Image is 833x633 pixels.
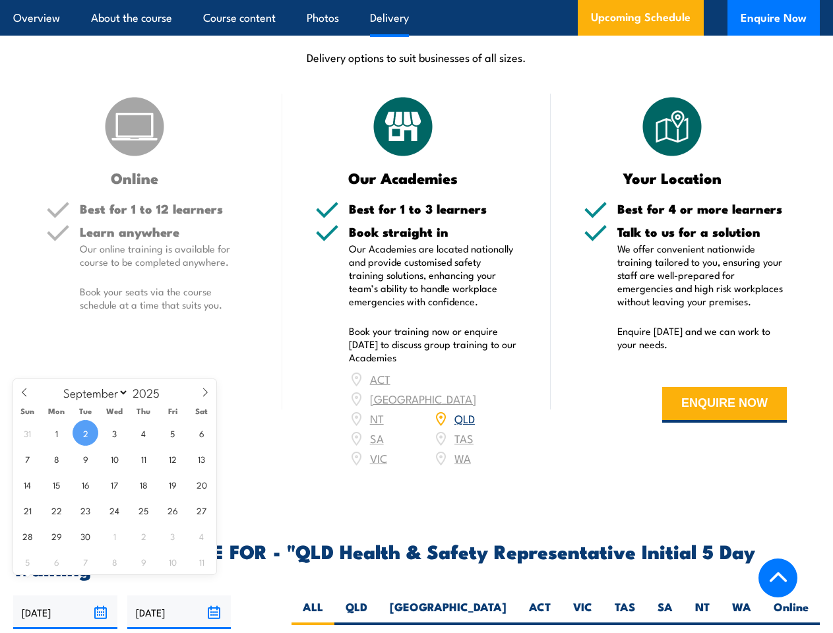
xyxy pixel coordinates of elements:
[189,420,214,446] span: September 6, 2025
[617,324,787,351] p: Enquire [DATE] and we can work to your needs.
[13,49,820,65] p: Delivery options to suit businesses of all sizes.
[189,471,214,497] span: September 20, 2025
[57,384,129,401] select: Month
[15,497,40,523] span: September 21, 2025
[189,549,214,574] span: October 11, 2025
[617,242,787,308] p: We offer convenient nationwide training tailored to you, ensuring your staff are well-prepared fo...
[15,471,40,497] span: September 14, 2025
[44,446,69,471] span: September 8, 2025
[189,497,214,523] span: September 27, 2025
[189,523,214,549] span: October 4, 2025
[13,407,42,415] span: Sun
[102,497,127,523] span: September 24, 2025
[349,226,518,238] h5: Book straight in
[80,285,249,311] p: Book your seats via the course schedule at a time that suits you.
[131,446,156,471] span: September 11, 2025
[73,420,98,446] span: September 2, 2025
[80,242,249,268] p: Our online training is available for course to be completed anywhere.
[102,523,127,549] span: October 1, 2025
[349,242,518,308] p: Our Academies are located nationally and provide customised safety training solutions, enhancing ...
[129,384,172,400] input: Year
[73,446,98,471] span: September 9, 2025
[13,542,820,576] h2: UPCOMING SCHEDULE FOR - "QLD Health & Safety Representative Initial 5 Day Training"
[684,599,721,625] label: NT
[349,202,518,215] h5: Best for 1 to 3 learners
[379,599,518,625] label: [GEOGRAPHIC_DATA]
[44,549,69,574] span: October 6, 2025
[80,202,249,215] h5: Best for 1 to 12 learners
[721,599,762,625] label: WA
[71,407,100,415] span: Tue
[454,410,475,426] a: QLD
[646,599,684,625] label: SA
[562,599,603,625] label: VIC
[129,407,158,415] span: Thu
[662,387,787,423] button: ENQUIRE NOW
[292,599,334,625] label: ALL
[187,407,216,415] span: Sat
[160,549,185,574] span: October 10, 2025
[44,523,69,549] span: September 29, 2025
[15,523,40,549] span: September 28, 2025
[131,497,156,523] span: September 25, 2025
[44,497,69,523] span: September 22, 2025
[131,549,156,574] span: October 9, 2025
[102,471,127,497] span: September 17, 2025
[42,407,71,415] span: Mon
[13,595,117,629] input: From date
[160,420,185,446] span: September 5, 2025
[131,420,156,446] span: September 4, 2025
[617,226,787,238] h5: Talk to us for a solution
[160,471,185,497] span: September 19, 2025
[603,599,646,625] label: TAS
[46,170,223,185] h3: Online
[73,497,98,523] span: September 23, 2025
[127,595,231,629] input: To date
[349,324,518,364] p: Book your training now or enquire [DATE] to discuss group training to our Academies
[102,549,127,574] span: October 8, 2025
[44,420,69,446] span: September 1, 2025
[15,549,40,574] span: October 5, 2025
[518,599,562,625] label: ACT
[158,407,187,415] span: Fri
[102,446,127,471] span: September 10, 2025
[160,497,185,523] span: September 26, 2025
[762,599,820,625] label: Online
[160,446,185,471] span: September 12, 2025
[160,523,185,549] span: October 3, 2025
[102,420,127,446] span: September 3, 2025
[73,549,98,574] span: October 7, 2025
[334,599,379,625] label: QLD
[131,471,156,497] span: September 18, 2025
[15,446,40,471] span: September 7, 2025
[15,420,40,446] span: August 31, 2025
[131,523,156,549] span: October 2, 2025
[73,523,98,549] span: September 30, 2025
[80,226,249,238] h5: Learn anywhere
[73,471,98,497] span: September 16, 2025
[315,170,492,185] h3: Our Academies
[617,202,787,215] h5: Best for 4 or more learners
[44,471,69,497] span: September 15, 2025
[584,170,760,185] h3: Your Location
[189,446,214,471] span: September 13, 2025
[100,407,129,415] span: Wed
